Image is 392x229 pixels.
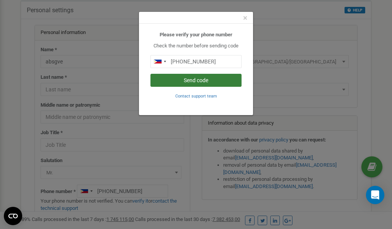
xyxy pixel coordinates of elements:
div: Open Intercom Messenger [366,186,384,204]
b: Please verify your phone number [160,32,232,37]
a: Contact support team [175,93,217,99]
input: 0905 123 4567 [150,55,242,68]
div: Telephone country code [151,55,168,68]
small: Contact support team [175,94,217,99]
button: Close [243,14,247,22]
span: × [243,13,247,23]
p: Check the number before sending code [150,42,242,50]
button: Open CMP widget [4,207,22,225]
button: Send code [150,74,242,87]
